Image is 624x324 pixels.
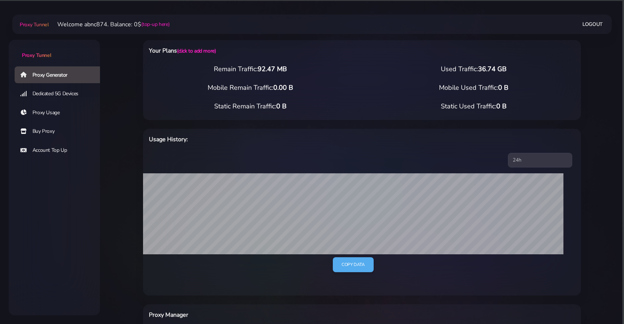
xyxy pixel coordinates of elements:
div: Static Remain Traffic: [139,101,362,111]
a: Proxy Generator [15,66,106,83]
span: 0.00 B [273,83,293,92]
span: 0 B [276,102,286,111]
span: 0 B [496,102,506,111]
a: Proxy Tunnel [9,40,100,59]
div: Remain Traffic: [139,64,362,74]
span: 92.47 MB [258,65,287,73]
div: Static Used Traffic: [362,101,585,111]
div: Mobile Remain Traffic: [139,83,362,93]
h6: Proxy Manager [149,310,394,320]
a: Buy Proxy [15,123,106,140]
a: Proxy Usage [15,104,106,121]
span: Proxy Tunnel [22,52,51,59]
div: Mobile Used Traffic: [362,83,585,93]
span: 0 B [498,83,508,92]
h6: Usage History: [149,135,394,144]
a: Dedicated 5G Devices [15,85,106,102]
a: (top-up here) [141,20,169,28]
a: (click to add more) [177,47,216,54]
span: 36.74 GB [478,65,506,73]
li: Welcome abnc874. Balance: 0$ [49,20,169,29]
h6: Your Plans [149,46,394,55]
span: Proxy Tunnel [20,21,49,28]
a: Account Top Up [15,142,106,159]
a: Logout [582,18,603,31]
a: Proxy Tunnel [18,19,49,30]
a: Copy data [333,257,373,272]
iframe: Webchat Widget [589,289,615,315]
div: Used Traffic: [362,64,585,74]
